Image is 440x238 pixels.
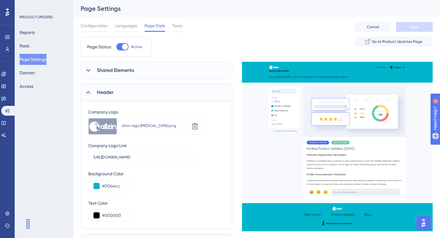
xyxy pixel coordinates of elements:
span: Shared Elements [97,67,134,74]
span: Header [97,89,113,96]
div: allzin logo [MEDICAL_DATA].png [122,123,189,128]
button: Reports [20,27,35,38]
span: Active [131,44,142,49]
button: Posts [20,40,29,51]
span: Save [410,24,419,29]
img: file-1744744524615.png [89,121,117,132]
iframe: UserGuiding AI Assistant Launcher [414,214,433,232]
span: Languages [115,22,137,29]
div: Text Color [88,199,131,207]
button: Cancel [354,22,391,32]
div: Company Logo Link [88,142,127,149]
button: Save [396,22,433,32]
span: Texts [172,22,182,29]
div: PRODUCT UPDATES [20,15,53,20]
div: Page Settings [81,4,417,13]
span: Configuration [81,22,108,29]
span: Need Help? [14,2,38,9]
div: Page Status: [87,43,112,50]
span: Cancel [367,24,379,29]
button: Go to Product Updates Page [355,37,433,46]
span: Go to Product Updates Page [372,39,422,44]
button: Domain [20,67,35,78]
div: Background Color [88,170,131,177]
div: Company Logo [88,108,206,116]
button: Access [20,81,33,92]
div: 4 [42,3,44,8]
div: Sürükle [23,215,33,233]
span: Page Style [145,22,165,29]
input: Type your company logo link here [94,155,192,159]
button: Page Settings [20,54,46,65]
